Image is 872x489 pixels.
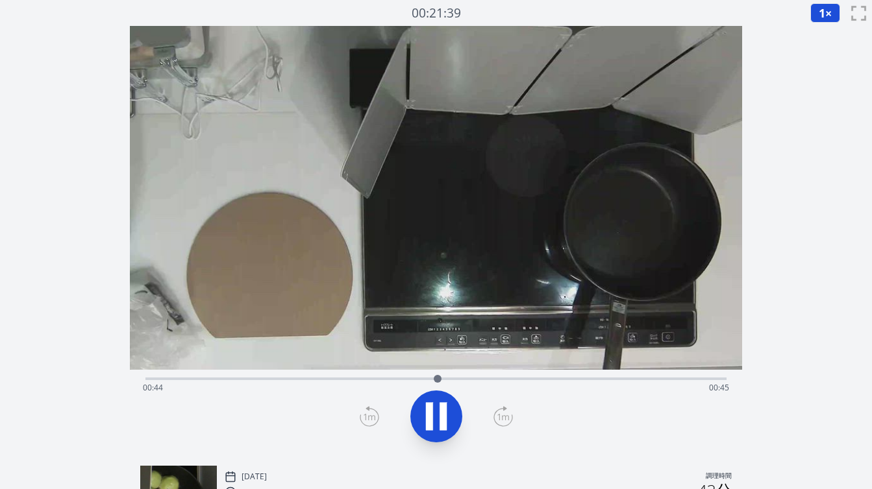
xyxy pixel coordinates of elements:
font: [DATE] [242,471,267,482]
button: 1× [810,3,840,23]
font: 調理時間 [706,471,732,480]
a: 00:21:39 [412,4,461,23]
font: 1 [819,5,825,21]
font: × [825,5,832,21]
span: 00:45 [709,382,729,393]
span: 00:44 [143,382,163,393]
